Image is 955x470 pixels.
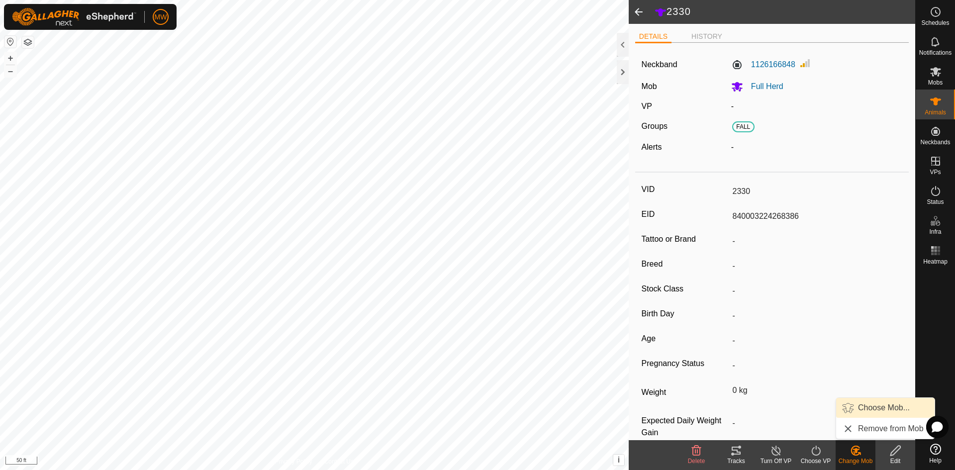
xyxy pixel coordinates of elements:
[618,456,620,464] span: i
[4,52,16,64] button: +
[642,382,729,403] label: Weight
[921,20,949,26] span: Schedules
[22,36,34,48] button: Map Layers
[927,199,944,205] span: Status
[731,59,795,71] label: 1126166848
[796,457,836,466] div: Choose VP
[642,59,677,71] label: Neckband
[929,229,941,235] span: Infra
[635,31,671,43] li: DETAILS
[642,233,729,246] label: Tattoo or Brand
[12,8,136,26] img: Gallagher Logo
[727,141,907,153] div: -
[799,57,811,69] img: Signal strength
[732,121,755,132] span: FALL
[613,455,624,466] button: i
[716,457,756,466] div: Tracks
[930,169,941,175] span: VPs
[929,458,942,464] span: Help
[4,65,16,77] button: –
[642,183,729,196] label: VID
[925,109,946,115] span: Animals
[836,398,935,418] li: Choose Mob...
[919,50,952,56] span: Notifications
[858,402,910,414] span: Choose Mob...
[642,143,662,151] label: Alerts
[836,457,875,466] div: Change Mob
[642,258,729,271] label: Breed
[642,102,652,110] label: VP
[756,457,796,466] div: Turn Off VP
[642,357,729,370] label: Pregnancy Status
[655,5,915,18] h2: 2330
[916,440,955,468] a: Help
[875,457,915,466] div: Edit
[688,458,705,465] span: Delete
[4,36,16,48] button: Reset Map
[324,457,354,466] a: Contact Us
[836,419,935,439] li: Remove from Mob
[642,282,729,295] label: Stock Class
[642,208,729,221] label: EID
[858,423,924,435] span: Remove from Mob
[642,82,657,91] label: Mob
[743,82,783,91] span: Full Herd
[642,307,729,320] label: Birth Day
[155,12,167,22] span: MW
[928,80,943,86] span: Mobs
[642,122,668,130] label: Groups
[642,332,729,345] label: Age
[642,415,729,439] label: Expected Daily Weight Gain
[275,457,312,466] a: Privacy Policy
[687,31,726,42] li: HISTORY
[731,102,734,110] app-display-virtual-paddock-transition: -
[923,259,948,265] span: Heatmap
[920,139,950,145] span: Neckbands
